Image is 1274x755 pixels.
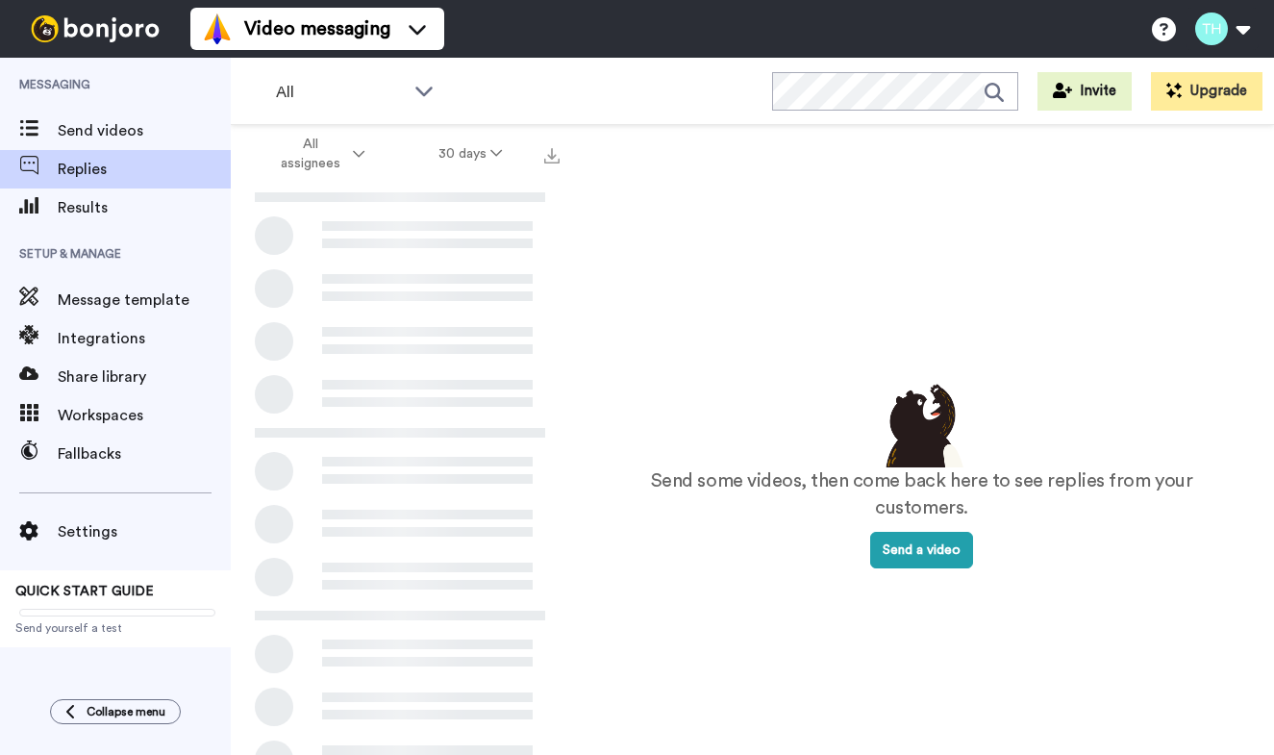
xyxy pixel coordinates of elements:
[1151,72,1262,111] button: Upgrade
[23,15,167,42] img: bj-logo-header-white.svg
[15,585,154,598] span: QUICK START GUIDE
[58,158,231,181] span: Replies
[202,13,233,44] img: vm-color.svg
[244,15,390,42] span: Video messaging
[87,704,165,719] span: Collapse menu
[608,467,1236,522] p: Send some videos, then come back here to see replies from your customers.
[58,119,231,142] span: Send videos
[402,137,539,171] button: 30 days
[870,532,973,568] button: Send a video
[276,81,405,104] span: All
[58,289,231,312] span: Message template
[58,327,231,350] span: Integrations
[58,442,231,466] span: Fallbacks
[870,543,973,557] a: Send a video
[58,196,231,219] span: Results
[50,699,181,724] button: Collapse menu
[1037,72,1132,111] button: Invite
[874,379,970,467] img: results-emptystates.png
[235,127,402,181] button: All assignees
[538,139,565,168] button: Export all results that match these filters now.
[58,365,231,389] span: Share library
[271,135,349,173] span: All assignees
[544,148,560,164] img: export.svg
[15,620,215,636] span: Send yourself a test
[58,404,231,427] span: Workspaces
[58,520,231,543] span: Settings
